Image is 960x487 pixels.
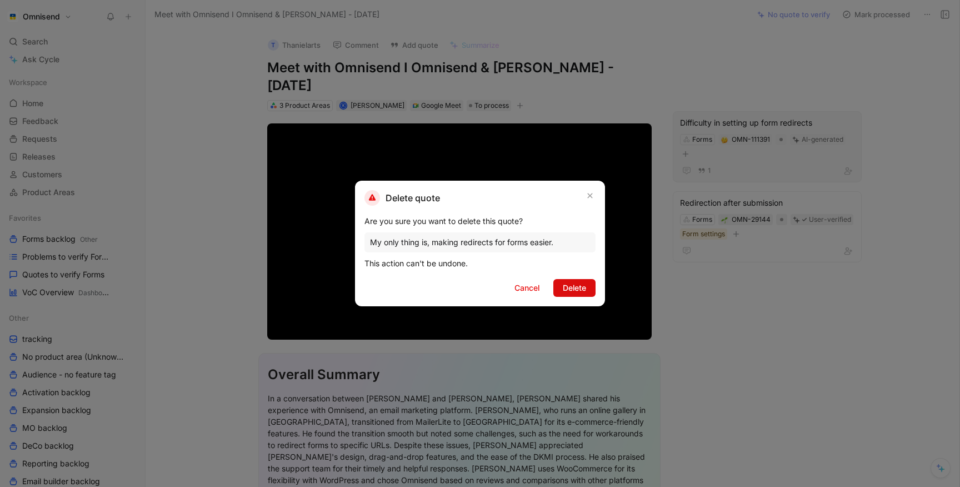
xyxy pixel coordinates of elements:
button: Delete [553,279,596,297]
h2: Delete quote [364,190,440,206]
span: Delete [563,281,586,295]
button: Cancel [505,279,549,297]
div: My only thing is, making redirects for forms easier. [370,236,590,249]
span: Cancel [514,281,539,295]
div: Are you sure you want to delete this quote? This action can't be undone. [364,215,596,270]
